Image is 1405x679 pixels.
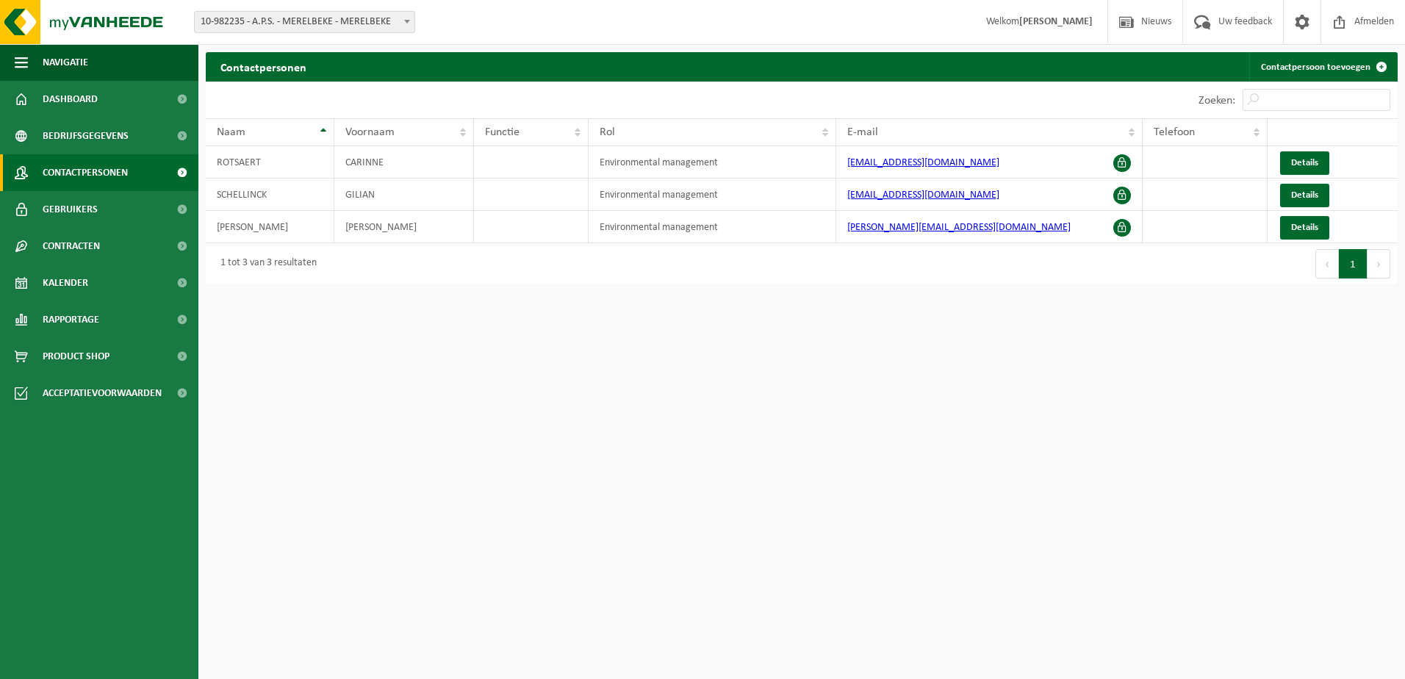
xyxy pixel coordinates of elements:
td: Environmental management [589,211,836,243]
div: 1 tot 3 van 3 resultaten [213,251,317,277]
span: Naam [217,126,245,138]
span: Details [1291,158,1318,168]
span: Contactpersonen [43,154,128,191]
span: Telefoon [1154,126,1195,138]
span: Navigatie [43,44,88,81]
td: CARINNE [334,146,474,179]
td: GILIAN [334,179,474,211]
a: Details [1280,216,1329,240]
span: Rapportage [43,301,99,338]
h2: Contactpersonen [206,52,321,81]
button: Previous [1315,249,1339,279]
span: Acceptatievoorwaarden [43,375,162,412]
span: 10-982235 - A.P.S. - MERELBEKE - MERELBEKE [195,12,414,32]
span: E-mail [847,126,878,138]
a: [EMAIL_ADDRESS][DOMAIN_NAME] [847,157,999,168]
td: Environmental management [589,179,836,211]
span: Details [1291,190,1318,200]
a: Details [1280,151,1329,175]
button: 1 [1339,249,1368,279]
a: [PERSON_NAME][EMAIL_ADDRESS][DOMAIN_NAME] [847,222,1071,233]
span: Contracten [43,228,100,265]
span: 10-982235 - A.P.S. - MERELBEKE - MERELBEKE [194,11,415,33]
span: Functie [485,126,520,138]
td: [PERSON_NAME] [206,211,334,243]
td: Environmental management [589,146,836,179]
span: Kalender [43,265,88,301]
span: Rol [600,126,615,138]
label: Zoeken: [1199,95,1235,107]
td: SCHELLINCK [206,179,334,211]
span: Product Shop [43,338,109,375]
span: Details [1291,223,1318,232]
a: Contactpersoon toevoegen [1249,52,1396,82]
a: [EMAIL_ADDRESS][DOMAIN_NAME] [847,190,999,201]
span: Gebruikers [43,191,98,228]
span: Voornaam [345,126,395,138]
td: [PERSON_NAME] [334,211,474,243]
button: Next [1368,249,1390,279]
span: Bedrijfsgegevens [43,118,129,154]
a: Details [1280,184,1329,207]
td: ROTSAERT [206,146,334,179]
span: Dashboard [43,81,98,118]
strong: [PERSON_NAME] [1019,16,1093,27]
